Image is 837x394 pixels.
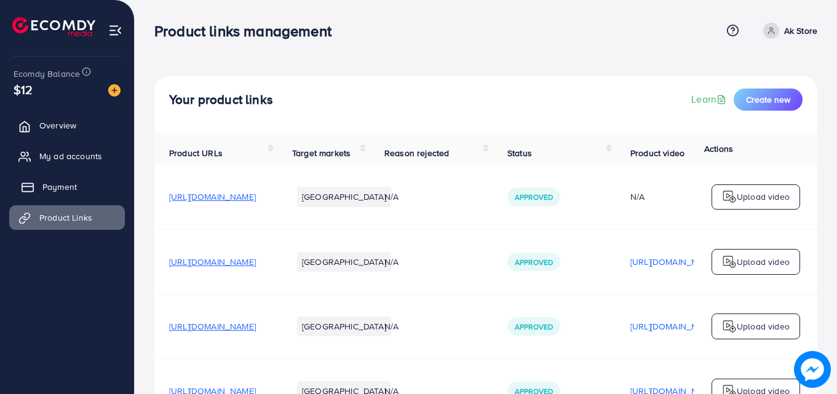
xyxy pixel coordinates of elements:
[630,319,717,334] p: [URL][DOMAIN_NAME]
[297,187,391,207] li: [GEOGRAPHIC_DATA]
[515,192,553,202] span: Approved
[39,150,102,162] span: My ad accounts
[746,93,790,106] span: Create new
[108,84,121,97] img: image
[722,319,737,334] img: logo
[14,81,33,98] span: $12
[39,211,92,224] span: Product Links
[384,320,399,333] span: N/A
[9,205,125,230] a: Product Links
[722,254,737,269] img: logo
[9,144,125,168] a: My ad accounts
[737,189,790,204] p: Upload video
[154,22,341,40] h3: Product links management
[630,191,717,203] div: N/A
[722,189,737,204] img: logo
[737,319,790,334] p: Upload video
[384,256,399,268] span: N/A
[39,119,76,132] span: Overview
[758,23,817,39] a: Ak Store
[784,23,817,38] p: Ak Store
[12,17,95,36] img: logo
[169,256,256,268] span: [URL][DOMAIN_NAME]
[297,252,391,272] li: [GEOGRAPHIC_DATA]
[794,351,831,388] img: image
[515,257,553,267] span: Approved
[507,147,532,159] span: Status
[9,113,125,138] a: Overview
[169,92,273,108] h4: Your product links
[691,92,729,106] a: Learn
[42,181,77,193] span: Payment
[630,254,717,269] p: [URL][DOMAIN_NAME]
[737,254,790,269] p: Upload video
[704,143,733,155] span: Actions
[297,317,391,336] li: [GEOGRAPHIC_DATA]
[515,321,553,332] span: Approved
[630,147,684,159] span: Product video
[292,147,351,159] span: Target markets
[9,175,125,199] a: Payment
[384,191,399,203] span: N/A
[169,320,256,333] span: [URL][DOMAIN_NAME]
[14,68,80,80] span: Ecomdy Balance
[169,147,223,159] span: Product URLs
[108,23,122,37] img: menu
[734,89,803,111] button: Create new
[384,147,449,159] span: Reason rejected
[169,191,256,203] span: [URL][DOMAIN_NAME]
